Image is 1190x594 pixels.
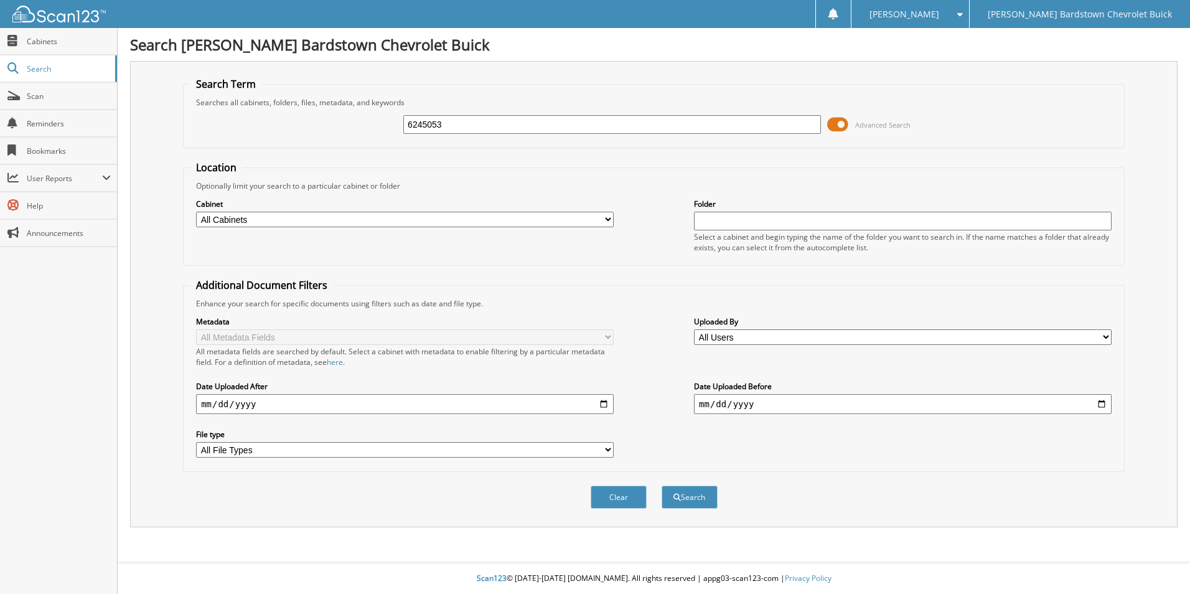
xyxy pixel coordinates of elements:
[190,97,1118,108] div: Searches all cabinets, folders, files, metadata, and keywords
[869,11,939,18] span: [PERSON_NAME]
[988,11,1172,18] span: [PERSON_NAME] Bardstown Chevrolet Buick
[27,118,111,129] span: Reminders
[196,199,614,209] label: Cabinet
[190,77,262,91] legend: Search Term
[190,181,1118,191] div: Optionally limit your search to a particular cabinet or folder
[27,228,111,238] span: Announcements
[12,6,106,22] img: scan123-logo-white.svg
[855,120,911,130] span: Advanced Search
[1128,534,1190,594] iframe: Chat Widget
[27,36,111,47] span: Cabinets
[591,486,647,509] button: Clear
[196,394,614,414] input: start
[190,298,1118,309] div: Enhance your search for specific documents using filters such as date and file type.
[27,173,102,184] span: User Reports
[27,146,111,156] span: Bookmarks
[196,346,614,367] div: All metadata fields are searched by default. Select a cabinet with metadata to enable filtering b...
[694,316,1112,327] label: Uploaded By
[190,278,334,292] legend: Additional Document Filters
[477,573,507,583] span: Scan123
[694,394,1112,414] input: end
[662,486,718,509] button: Search
[130,34,1178,55] h1: Search [PERSON_NAME] Bardstown Chevrolet Buick
[27,200,111,211] span: Help
[196,381,614,392] label: Date Uploaded After
[785,573,832,583] a: Privacy Policy
[190,161,243,174] legend: Location
[196,316,614,327] label: Metadata
[694,381,1112,392] label: Date Uploaded Before
[27,64,109,74] span: Search
[196,429,614,440] label: File type
[694,199,1112,209] label: Folder
[118,563,1190,594] div: © [DATE]-[DATE] [DOMAIN_NAME]. All rights reserved | appg03-scan123-com |
[327,357,343,367] a: here
[27,91,111,101] span: Scan
[694,232,1112,253] div: Select a cabinet and begin typing the name of the folder you want to search in. If the name match...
